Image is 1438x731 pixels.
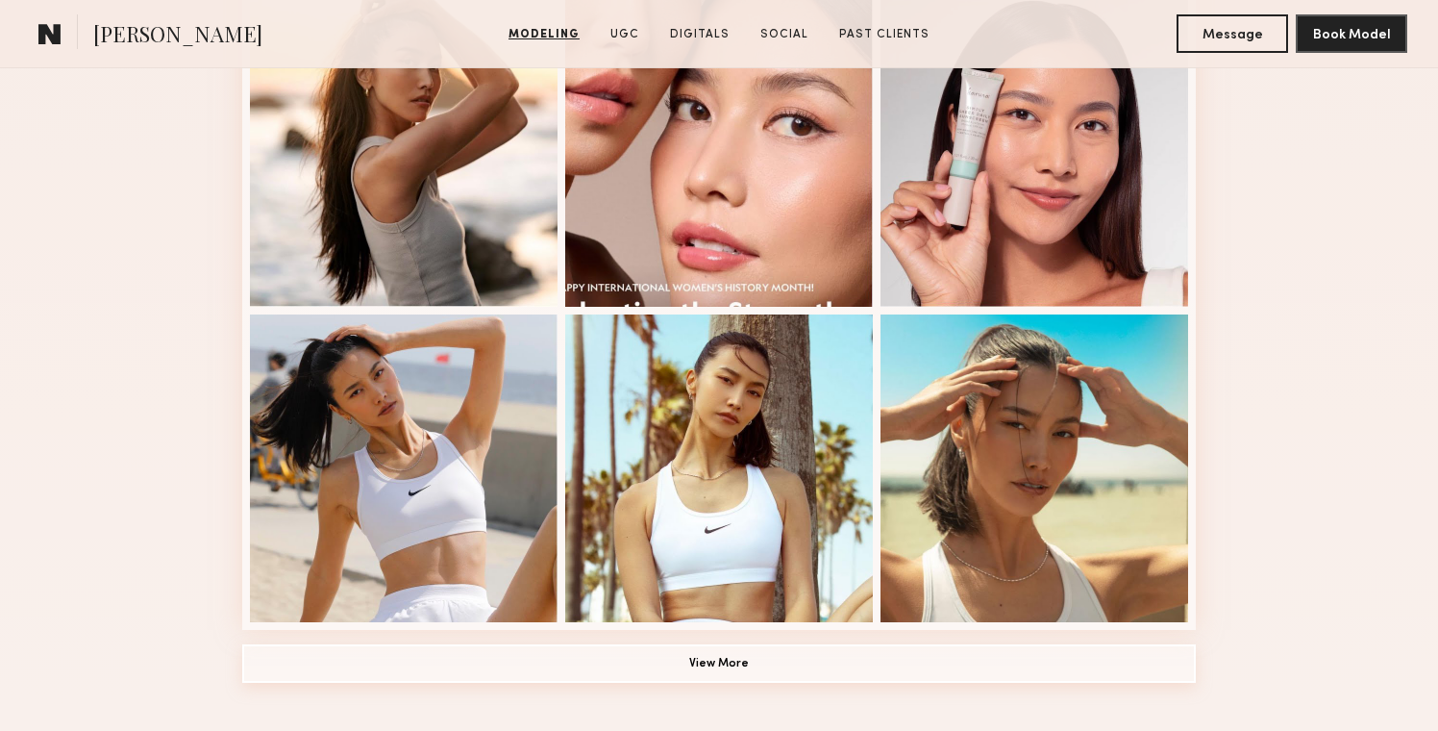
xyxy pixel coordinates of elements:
[662,26,737,43] a: Digitals
[501,26,587,43] a: Modeling
[242,644,1196,683] button: View More
[831,26,937,43] a: Past Clients
[1296,14,1407,53] button: Book Model
[753,26,816,43] a: Social
[603,26,647,43] a: UGC
[93,19,262,53] span: [PERSON_NAME]
[1296,25,1407,41] a: Book Model
[1177,14,1288,53] button: Message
